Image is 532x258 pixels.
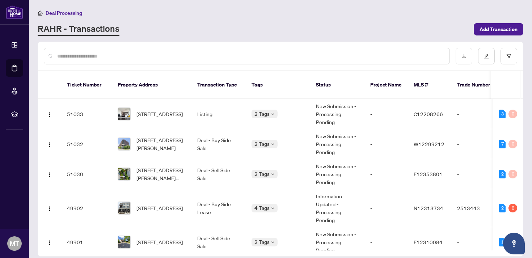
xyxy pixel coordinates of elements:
span: filter [506,54,511,59]
span: N12313734 [414,205,443,211]
div: 0 [508,170,517,178]
td: Deal - Buy Side Lease [191,189,246,227]
span: [STREET_ADDRESS] [136,204,183,212]
th: Trade Number [451,71,502,99]
td: - [364,189,408,227]
button: Open asap [503,233,525,254]
td: - [364,99,408,129]
img: Logo [47,172,52,178]
td: New Submission - Processing Pending [310,159,364,189]
th: MLS # [408,71,451,99]
img: Logo [47,112,52,118]
button: download [456,48,472,64]
span: C12208266 [414,111,443,117]
span: 2 Tags [254,170,270,178]
div: 2 [508,204,517,212]
td: - [451,159,502,189]
span: [STREET_ADDRESS] [136,238,183,246]
span: edit [484,54,489,59]
span: 2 Tags [254,238,270,246]
img: Logo [47,142,52,148]
div: 2 [499,170,506,178]
td: 51033 [61,99,112,129]
td: Deal - Sell Side Sale [191,227,246,257]
th: Ticket Number [61,71,112,99]
th: Tags [246,71,310,99]
img: thumbnail-img [118,108,130,120]
td: 49902 [61,189,112,227]
td: Deal - Buy Side Sale [191,129,246,159]
span: download [461,54,466,59]
td: - [364,129,408,159]
span: Deal Processing [46,10,82,16]
td: 2513443 [451,189,502,227]
button: Logo [44,202,55,214]
img: thumbnail-img [118,236,130,248]
th: Transaction Type [191,71,246,99]
th: Status [310,71,364,99]
th: Project Name [364,71,408,99]
button: edit [478,48,495,64]
td: New Submission - Processing Pending [310,129,364,159]
div: 0 [508,140,517,148]
div: 7 [499,140,506,148]
td: New Submission - Processing Pending [310,227,364,257]
td: Listing [191,99,246,129]
div: 0 [508,110,517,118]
span: home [38,10,43,16]
div: 1 [499,238,506,246]
span: W12299212 [414,141,444,147]
td: - [364,159,408,189]
span: down [271,112,275,116]
th: Property Address [112,71,191,99]
img: Logo [47,206,52,212]
button: Add Transaction [474,23,523,35]
span: [STREET_ADDRESS][PERSON_NAME][PERSON_NAME] [136,166,186,182]
td: Information Updated - Processing Pending [310,189,364,227]
span: 2 Tags [254,140,270,148]
img: Logo [47,240,52,246]
button: Logo [44,138,55,150]
td: - [451,99,502,129]
button: Logo [44,168,55,180]
td: - [451,129,502,159]
span: down [271,240,275,244]
img: thumbnail-img [118,138,130,150]
td: 49901 [61,227,112,257]
a: RAHR - Transactions [38,23,119,36]
span: E12353801 [414,171,443,177]
span: [STREET_ADDRESS] [136,110,183,118]
div: 3 [499,110,506,118]
img: thumbnail-img [118,202,130,214]
span: Add Transaction [480,24,518,35]
span: [STREET_ADDRESS][PERSON_NAME] [136,136,186,152]
span: down [271,172,275,176]
button: Logo [44,236,55,248]
td: - [364,227,408,257]
td: 51030 [61,159,112,189]
img: thumbnail-img [118,168,130,180]
span: MT [10,238,19,249]
span: 2 Tags [254,110,270,118]
div: 2 [499,204,506,212]
button: filter [501,48,517,64]
td: - [451,227,502,257]
td: New Submission - Processing Pending [310,99,364,129]
span: E12310084 [414,239,443,245]
span: 4 Tags [254,204,270,212]
img: logo [6,5,23,19]
td: Deal - Sell Side Sale [191,159,246,189]
span: down [271,142,275,146]
td: 51032 [61,129,112,159]
button: Logo [44,108,55,120]
span: down [271,206,275,210]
